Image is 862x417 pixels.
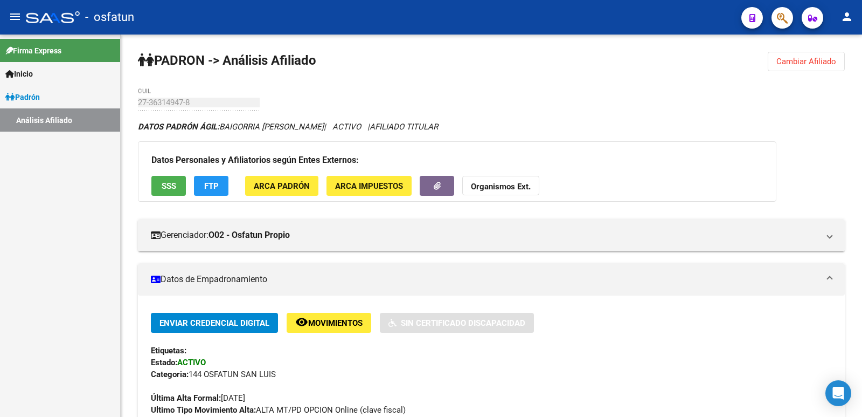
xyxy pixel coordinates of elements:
[768,52,845,71] button: Cambiar Afiliado
[840,10,853,23] mat-icon: person
[9,10,22,23] mat-icon: menu
[138,219,845,251] mat-expansion-panel-header: Gerenciador:O02 - Osfatun Propio
[308,318,363,328] span: Movimientos
[151,393,245,403] span: [DATE]
[326,176,412,196] button: ARCA Impuestos
[380,313,534,333] button: Sin Certificado Discapacidad
[151,358,177,367] strong: Estado:
[151,368,832,380] div: 144 OSFATUN SAN LUIS
[194,176,228,196] button: FTP
[138,122,219,132] strong: DATOS PADRÓN ÁGIL:
[151,229,819,241] mat-panel-title: Gerenciador:
[177,358,206,367] strong: ACTIVO
[776,57,836,66] span: Cambiar Afiliado
[138,263,845,296] mat-expansion-panel-header: Datos de Empadronamiento
[370,122,438,132] span: AFILIADO TITULAR
[5,91,40,103] span: Padrón
[85,5,134,29] span: - osfatun
[287,313,371,333] button: Movimientos
[151,370,189,379] strong: Categoria:
[462,176,539,196] button: Organismos Ext.
[5,68,33,80] span: Inicio
[471,182,531,192] strong: Organismos Ext.
[159,318,269,328] span: Enviar Credencial Digital
[162,181,176,191] span: SSS
[138,122,324,132] span: BAIGORRIA [PERSON_NAME]
[204,181,219,191] span: FTP
[151,313,278,333] button: Enviar Credencial Digital
[245,176,318,196] button: ARCA Padrón
[138,122,438,132] i: | ACTIVO |
[151,346,186,356] strong: Etiquetas:
[151,274,819,285] mat-panel-title: Datos de Empadronamiento
[151,393,221,403] strong: Última Alta Formal:
[295,316,308,329] mat-icon: remove_red_eye
[254,181,310,191] span: ARCA Padrón
[151,405,406,415] span: ALTA MT/PD OPCION Online (clave fiscal)
[208,229,290,241] strong: O02 - Osfatun Propio
[335,181,403,191] span: ARCA Impuestos
[151,176,186,196] button: SSS
[825,380,851,406] div: Open Intercom Messenger
[5,45,61,57] span: Firma Express
[138,53,316,68] strong: PADRON -> Análisis Afiliado
[151,153,763,168] h3: Datos Personales y Afiliatorios según Entes Externos:
[401,318,525,328] span: Sin Certificado Discapacidad
[151,405,256,415] strong: Ultimo Tipo Movimiento Alta:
